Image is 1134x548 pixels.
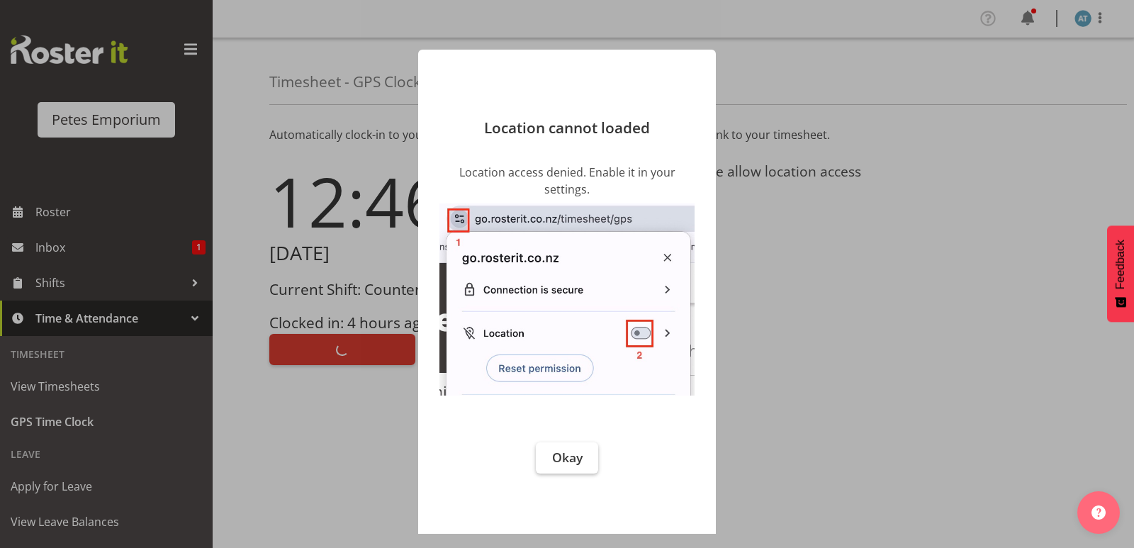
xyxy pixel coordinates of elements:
[552,449,583,466] span: Okay
[439,203,695,396] img: location guide
[432,121,702,135] p: Location cannot loaded
[439,164,695,400] div: Location access denied. Enable it in your settings.
[536,442,598,474] button: Okay
[1107,225,1134,322] button: Feedback - Show survey
[1114,240,1127,289] span: Feedback
[1091,505,1106,520] img: help-xxl-2.png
